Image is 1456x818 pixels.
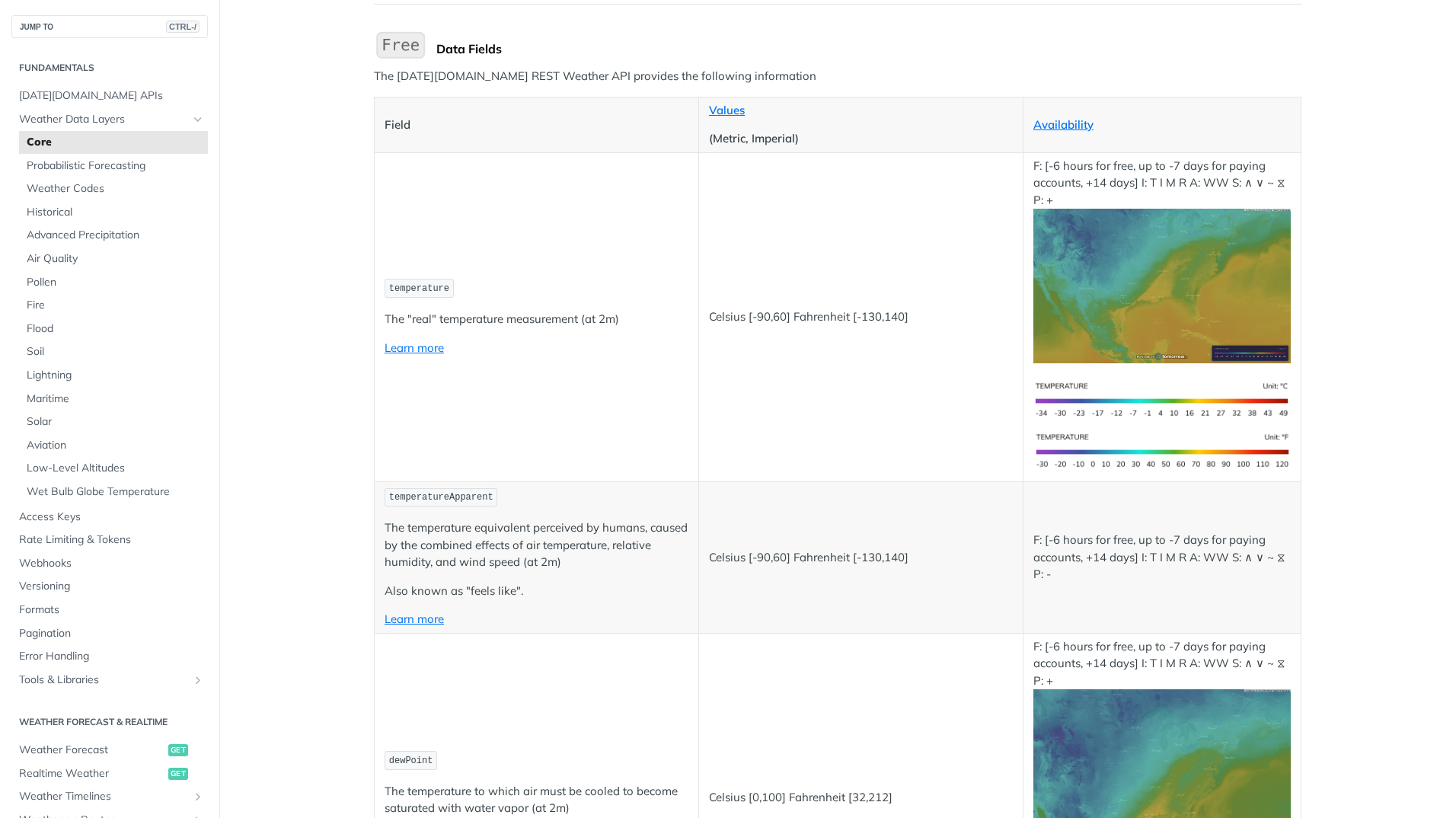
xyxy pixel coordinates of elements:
span: Realtime Weather [19,766,164,781]
button: Show subpages for Weather Timelines [192,791,204,803]
span: Rate Limiting & Tokens [19,532,204,548]
h2: Weather Forecast & realtime [11,715,208,729]
a: Solar [19,411,208,433]
span: Formats [19,602,204,618]
span: Weather Timelines [19,789,188,804]
a: Pagination [11,622,208,645]
a: Learn more [385,612,444,626]
span: Expand image [1033,759,1291,773]
a: Aviation [19,434,208,457]
a: Low-Level Altitudes [19,457,208,480]
span: Error Handling [19,649,204,664]
span: Webhooks [19,556,204,571]
span: Flood [27,321,204,337]
span: Weather Forecast [19,743,164,758]
span: Core [27,135,204,150]
a: Realtime Weatherget [11,762,208,785]
a: Flood [19,318,208,340]
p: The [DATE][DOMAIN_NAME] REST Weather API provides the following information [374,68,1301,85]
p: The "real" temperature measurement (at 2m) [385,311,688,328]
span: Advanced Precipitation [27,228,204,243]
a: Weather Forecastget [11,739,208,762]
a: Weather Codes [19,177,208,200]
a: Soil [19,340,208,363]
a: Weather TimelinesShow subpages for Weather Timelines [11,785,208,808]
span: temperature [389,283,449,294]
span: Access Keys [19,510,204,525]
span: temperatureApparent [389,492,493,503]
span: Pollen [27,275,204,290]
span: Lightning [27,368,204,383]
p: Celsius [-90,60] Fahrenheit [-130,140] [709,549,1013,567]
a: Pollen [19,271,208,294]
a: Error Handling [11,645,208,668]
a: Webhooks [11,552,208,575]
span: Wet Bulb Globe Temperature [27,484,204,500]
p: Field [385,117,688,134]
a: Fire [19,294,208,317]
span: [DATE][DOMAIN_NAME] APIs [19,88,204,104]
p: Also known as "feels like". [385,583,688,600]
p: F: [-6 hours for free, up to -7 days for paying accounts, +14 days] I: T I M R A: WW S: ∧ ∨ ~ ⧖ P: - [1033,532,1291,583]
button: Show subpages for Tools & Libraries [192,674,204,686]
a: Learn more [385,340,444,355]
div: Data Fields [436,41,1301,56]
button: JUMP TOCTRL-/ [11,15,208,38]
span: CTRL-/ [166,21,200,33]
span: Expand image [1033,443,1291,457]
span: Weather Data Layers [19,112,188,127]
span: Low-Level Altitudes [27,461,204,476]
span: get [168,744,188,756]
p: Celsius [-90,60] Fahrenheit [-130,140] [709,308,1013,326]
span: Tools & Libraries [19,673,188,688]
p: The temperature equivalent perceived by humans, caused by the combined effects of air temperature... [385,519,688,571]
a: Advanced Precipitation [19,224,208,247]
p: Celsius [0,100] Fahrenheit [32,212] [709,789,1013,807]
span: Fire [27,298,204,313]
a: Probabilistic Forecasting [19,155,208,177]
p: (Metric, Imperial) [709,130,1013,148]
a: Wet Bulb Globe Temperature [19,481,208,503]
button: Hide subpages for Weather Data Layers [192,113,204,126]
span: dewPoint [389,756,433,766]
span: Soil [27,344,204,359]
a: Tools & LibrariesShow subpages for Tools & Libraries [11,669,208,692]
a: Versioning [11,575,208,598]
a: Air Quality [19,248,208,270]
span: Maritime [27,391,204,407]
span: Expand image [1033,391,1291,406]
span: Versioning [19,579,204,594]
span: Weather Codes [27,181,204,197]
a: Core [19,131,208,154]
a: Access Keys [11,506,208,529]
span: Pagination [19,626,204,641]
span: Historical [27,205,204,220]
a: Maritime [19,388,208,411]
span: Solar [27,414,204,430]
a: Lightning [19,364,208,387]
a: Rate Limiting & Tokens [11,529,208,551]
h2: Fundamentals [11,61,208,75]
span: Air Quality [27,251,204,267]
span: Expand image [1033,278,1291,292]
a: Formats [11,599,208,621]
a: [DATE][DOMAIN_NAME] APIs [11,85,208,107]
span: Probabilistic Forecasting [27,158,204,174]
p: The temperature to which air must be cooled to become saturated with water vapor (at 2m) [385,783,688,817]
a: Weather Data LayersHide subpages for Weather Data Layers [11,108,208,131]
a: Historical [19,201,208,224]
a: Values [709,103,745,117]
p: F: [-6 hours for free, up to -7 days for paying accounts, +14 days] I: T I M R A: WW S: ∧ ∨ ~ ⧖ P: + [1033,158,1291,363]
a: Availability [1033,117,1094,132]
span: Aviation [27,438,204,453]
span: get [168,768,188,780]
